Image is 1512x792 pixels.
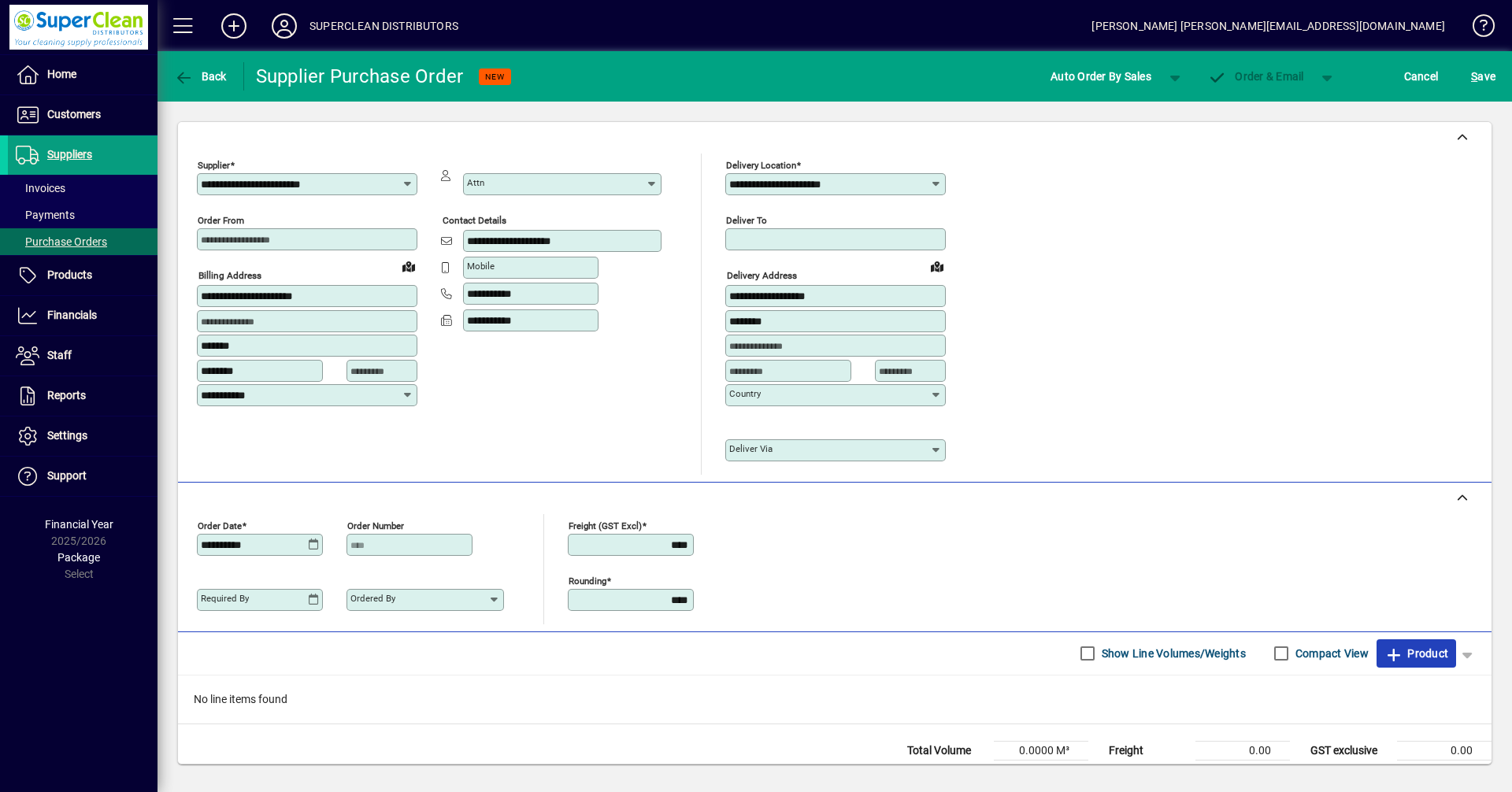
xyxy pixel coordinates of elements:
[1101,741,1195,760] td: Freight
[1471,70,1477,83] span: S
[8,457,157,496] a: Support
[8,175,157,202] a: Invoices
[1461,3,1492,54] a: Knowledge Base
[47,309,97,321] span: Financials
[1043,62,1159,91] button: Auto Order By Sales
[170,62,231,91] button: Back
[726,215,767,226] mat-label: Deliver To
[1397,760,1492,779] td: 0.00
[47,268,92,281] span: Products
[569,575,606,586] mat-label: Rounding
[726,160,796,171] mat-label: Delivery Location
[8,202,157,228] a: Payments
[485,72,505,82] span: NEW
[8,296,157,335] a: Financials
[8,416,157,456] a: Settings
[899,741,994,760] td: Total Volume
[8,228,157,255] a: Purchase Orders
[8,55,157,94] a: Home
[8,256,157,295] a: Products
[47,429,87,442] span: Settings
[16,235,107,248] span: Purchase Orders
[467,261,495,272] mat-label: Mobile
[47,148,92,161] span: Suppliers
[729,443,773,454] mat-label: Deliver via
[8,95,157,135] a: Customers
[47,389,86,402] span: Reports
[174,70,227,83] span: Back
[47,469,87,482] span: Support
[994,741,1088,760] td: 0.0000 M³
[1384,641,1448,666] span: Product
[16,209,75,221] span: Payments
[57,551,100,564] span: Package
[201,593,249,604] mat-label: Required by
[1303,741,1397,760] td: GST exclusive
[1099,646,1246,661] label: Show Line Volumes/Weights
[8,336,157,376] a: Staff
[1400,62,1443,91] button: Cancel
[1101,760,1195,779] td: Rounding
[1292,646,1369,661] label: Compact View
[198,160,230,171] mat-label: Supplier
[198,520,242,531] mat-label: Order date
[1051,64,1151,89] span: Auto Order By Sales
[994,760,1088,779] td: 0.0000 Kg
[1195,741,1290,760] td: 0.00
[1303,760,1397,779] td: GST
[1404,64,1439,89] span: Cancel
[1200,62,1312,91] button: Order & Email
[47,68,76,80] span: Home
[1471,64,1495,89] span: ave
[178,675,1492,724] div: No line items found
[899,760,994,779] td: Total Weight
[396,254,421,279] a: View on map
[467,177,484,188] mat-label: Attn
[350,593,395,604] mat-label: Ordered by
[256,64,464,89] div: Supplier Purchase Order
[198,215,244,226] mat-label: Order from
[45,518,113,531] span: Financial Year
[8,376,157,416] a: Reports
[309,13,458,39] div: SUPERCLEAN DISTRIBUTORS
[1091,13,1445,39] div: [PERSON_NAME] [PERSON_NAME][EMAIL_ADDRESS][DOMAIN_NAME]
[925,254,950,279] a: View on map
[1467,62,1499,91] button: Save
[16,182,65,194] span: Invoices
[47,349,72,361] span: Staff
[47,108,101,120] span: Customers
[209,12,259,40] button: Add
[347,520,404,531] mat-label: Order number
[1377,639,1456,668] button: Product
[569,520,642,531] mat-label: Freight (GST excl)
[157,62,244,91] app-page-header-button: Back
[259,12,309,40] button: Profile
[1208,70,1304,83] span: Order & Email
[1397,741,1492,760] td: 0.00
[1195,760,1290,779] td: 0.00
[729,388,761,399] mat-label: Country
